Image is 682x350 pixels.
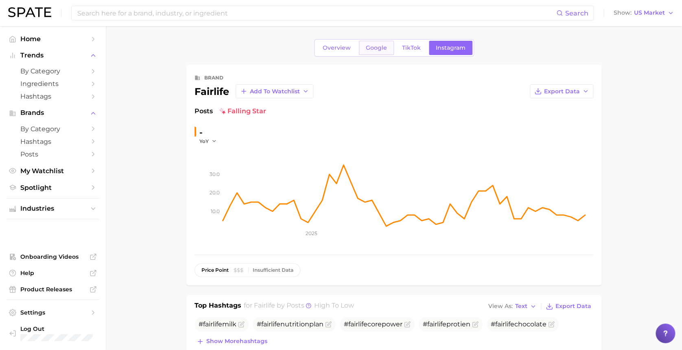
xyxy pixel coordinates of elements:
span: YoY [199,138,209,145]
button: Flag as miscategorized or irrelevant [548,321,555,328]
span: Posts [195,106,213,116]
div: brand [204,73,223,83]
span: Export Data [555,303,591,310]
a: Spotlight [7,181,99,194]
a: Hashtags [7,90,99,103]
button: YoY [199,138,217,145]
button: Add to Watchlist [236,84,313,98]
span: Search [565,9,588,17]
span: by Category [20,125,85,133]
span: fairlife [203,320,222,328]
span: price point [201,267,229,273]
button: Industries [7,203,99,215]
a: by Category [7,65,99,77]
a: My Watchlist [7,165,99,177]
button: Brands [7,107,99,119]
span: fairlife [261,320,280,328]
span: View As [488,304,513,308]
span: Export Data [544,88,580,95]
h2: for by Posts [244,301,354,312]
span: Instagram [436,44,466,51]
tspan: 20.0 [210,189,220,196]
button: Show morehashtags [195,336,269,347]
span: Industries [20,205,85,212]
button: Flag as miscategorized or irrelevant [325,321,332,328]
span: Posts [20,150,85,158]
a: Posts [7,148,99,161]
span: falling star [219,106,266,116]
span: Trends [20,52,85,59]
span: Hashtags [20,138,85,145]
button: Flag as miscategorized or irrelevant [472,321,479,328]
button: Trends [7,49,99,62]
button: price pointInsufficient Data [195,263,300,277]
button: Flag as miscategorized or irrelevant [404,321,411,328]
span: US Market [634,11,665,15]
span: Ingredients [20,80,85,88]
a: Log out. Currently logged in with e-mail trisha.hanold@schreiberfoods.com. [7,323,99,343]
button: View AsText [486,301,538,312]
span: Help [20,269,85,277]
img: SPATE [8,7,51,17]
input: Search here for a brand, industry, or ingredient [77,6,556,20]
span: # nutritionplan [257,320,324,328]
span: fairlife [348,320,367,328]
span: TikTok [402,44,421,51]
span: high to low [314,302,354,309]
span: Spotlight [20,184,85,192]
span: # chocolate [491,320,546,328]
span: Add to Watchlist [250,88,300,95]
span: My Watchlist [20,167,85,175]
a: TikTok [395,41,428,55]
a: Home [7,33,99,45]
tspan: 30.0 [210,171,220,177]
a: Ingredients [7,77,99,90]
span: Home [20,35,85,43]
a: Overview [316,41,358,55]
a: Help [7,267,99,279]
tspan: 10.0 [211,208,220,214]
button: ShowUS Market [612,8,676,18]
span: Hashtags [20,92,85,100]
button: Export Data [544,301,593,312]
span: # protien [423,320,470,328]
a: by Category [7,123,99,135]
a: Onboarding Videos [7,251,99,263]
h1: Top Hashtags [195,301,241,312]
span: fairlife [254,302,275,309]
span: fairlife [495,320,514,328]
button: Flag as miscategorized or irrelevant [238,321,245,328]
div: Insufficient Data [253,267,293,273]
span: Google [366,44,387,51]
button: Export Data [530,84,593,98]
span: # milk [199,320,236,328]
span: fairlife [427,320,446,328]
span: by Category [20,67,85,75]
span: Onboarding Videos [20,253,85,260]
a: Product Releases [7,283,99,295]
div: fairlife [195,84,313,98]
a: Hashtags [7,135,99,148]
div: - [199,126,222,139]
a: Instagram [429,41,472,55]
span: Brands [20,109,85,117]
span: Text [515,304,527,308]
span: Settings [20,309,85,316]
span: Show more hashtags [206,338,267,345]
a: Google [359,41,394,55]
span: Product Releases [20,286,85,293]
img: falling star [219,108,226,114]
tspan: 2025 [305,230,317,236]
span: Overview [323,44,351,51]
span: Show [614,11,632,15]
span: # corepower [344,320,402,328]
span: Log Out [20,325,120,332]
a: Settings [7,306,99,319]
